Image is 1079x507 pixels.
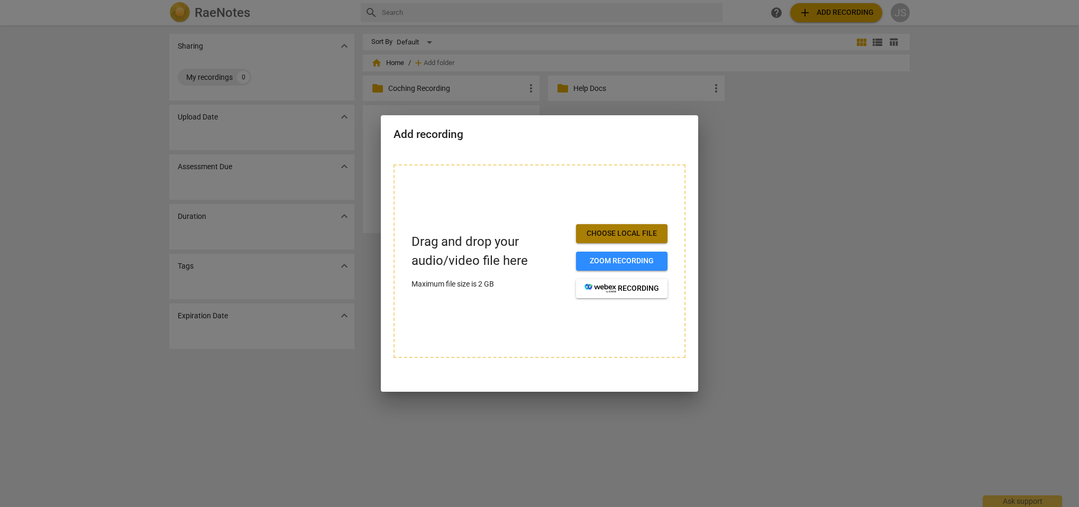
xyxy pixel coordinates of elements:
button: Choose local file [576,224,667,243]
p: Maximum file size is 2 GB [412,279,568,290]
span: Choose local file [584,228,659,239]
button: recording [576,279,667,298]
span: recording [584,283,659,294]
span: Zoom recording [584,256,659,266]
button: Zoom recording [576,252,667,271]
p: Drag and drop your audio/video file here [412,233,568,270]
h2: Add recording [394,128,685,141]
